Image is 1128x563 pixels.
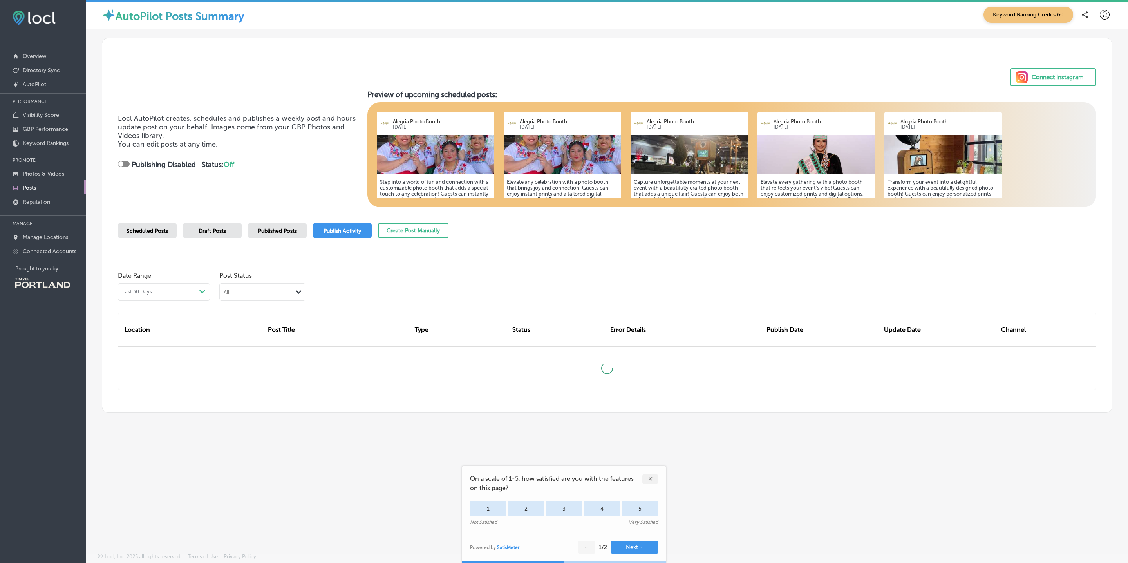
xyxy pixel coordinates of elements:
div: Channel [998,313,1086,346]
p: Brought to you by [15,266,86,272]
img: 1744197936fcb9d2c2-8e45-465f-bada-7303cb4eb19f_2025-04-08.jpg [631,135,748,174]
h5: Elevate every gathering with a photo booth that reflects your event's vibe! Guests can enjoy cust... [761,179,872,244]
p: AutoPilot [23,81,46,88]
img: logo [761,119,770,129]
div: Type [412,313,510,346]
p: Locl, Inc. 2025 all rights reserved. [105,554,182,559]
p: [DATE] [520,125,618,130]
span: You can edit posts at any time. [118,140,218,148]
div: 3 [546,501,582,516]
img: 1752303841a92dcb29-f449-48a2-9883-ad5db0fa48d9_2025-07-11.jpg [504,135,621,174]
img: Travel Portland [15,278,70,288]
div: Status [509,313,607,346]
div: ✕ [642,474,658,484]
strong: Publishing Disabled [132,160,196,169]
span: Post Status [219,272,305,279]
p: [DATE] [393,125,491,130]
div: 1 / 2 [599,544,607,550]
img: logo [507,119,517,129]
div: All [224,289,229,295]
div: 4 [584,501,620,516]
p: Overview [23,53,46,60]
span: Published Posts [258,228,297,234]
span: Keyword Ranking Credits: 60 [983,7,1073,23]
label: AutoPilot Posts Summary [116,10,244,23]
p: Photos & Videos [23,170,64,177]
div: Not Satisfied [470,520,497,525]
img: logo [380,119,390,129]
label: Date Range [118,272,151,279]
img: 17497951882d4f7eb1-2a1c-47ae-ad1e-538c21750f4b_2025-06-12.jpg [757,135,875,174]
p: Visibility Score [23,112,59,118]
p: GBP Performance [23,126,68,132]
p: Alegria Photo Booth [900,119,998,125]
div: Very Satisfied [629,520,658,525]
h5: Elevate any celebration with a photo booth that brings joy and connection! Guests can enjoy insta... [507,179,618,250]
img: logo [634,119,644,129]
span: Off [224,160,234,169]
h5: Transform your event into a delightful experience with a beautifully designed photo booth! Guests... [888,179,999,244]
p: Manage Locations [23,234,68,241]
p: Connected Accounts [23,248,76,255]
div: Post Title [265,313,411,346]
div: Location [118,313,265,346]
p: Alegria Photo Booth [393,119,491,125]
button: Connect Instagram [1010,68,1096,86]
p: Alegria Photo Booth [774,119,871,125]
img: 1752303841a92dcb29-f449-48a2-9883-ad5db0fa48d9_2025-07-11.jpg [377,135,494,174]
img: logo [888,119,897,129]
div: Connect Instagram [1032,71,1084,83]
span: Scheduled Posts [127,228,168,234]
div: 1 [470,501,506,516]
button: Create Post Manually [378,223,448,238]
h5: Step into a world of fun and connection with a customizable photo booth that adds a special touch... [380,179,491,244]
p: [DATE] [774,125,871,130]
img: fda3e92497d09a02dc62c9cd864e3231.png [13,11,56,25]
p: Posts [23,185,36,191]
p: [DATE] [900,125,998,130]
p: Alegria Photo Booth [647,119,745,125]
p: Directory Sync [23,67,60,74]
img: autopilot-icon [102,8,116,22]
img: 17510071504d165ab6-2a21-48f4-bcba-cf8e41bc26f3_2025-06-26.jpg [884,135,1002,174]
div: Update Date [881,313,998,346]
a: SatisMeter [497,545,520,550]
span: On a scale of 1-5, how satisfied are you with the features on this page? [470,474,642,493]
div: 5 [622,501,658,516]
div: Error Details [607,313,763,346]
h5: Capture unforgettable moments at your next event with a beautifully crafted photo booth that adds... [634,179,745,244]
span: Last 30 Days [122,289,152,295]
div: Powered by [470,545,520,550]
div: 2 [508,501,544,516]
p: Keyword Rankings [23,140,69,147]
button: ← [578,541,595,554]
div: Publish Date [763,313,881,346]
span: Publish Activity [324,228,361,234]
button: Next→ [611,541,658,554]
h3: Preview of upcoming scheduled posts: [367,90,1097,99]
p: Reputation [23,199,50,205]
span: Draft Posts [199,228,226,234]
span: Locl AutoPilot creates, schedules and publishes a weekly post and hours update post on your behal... [118,114,356,140]
strong: Status: [202,160,234,169]
p: Alegria Photo Booth [520,119,618,125]
p: [DATE] [647,125,745,130]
